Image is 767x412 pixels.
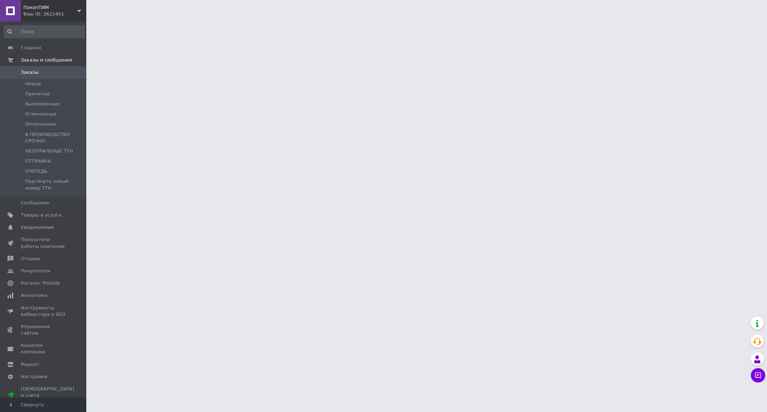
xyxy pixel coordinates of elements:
span: [DEMOGRAPHIC_DATA] и счета [21,386,74,406]
span: ОЧЕРЕДЬ [25,168,48,175]
span: Принятые [25,91,50,97]
span: Аналитика [21,292,47,299]
span: Главная [21,45,41,51]
div: Ваш ID: 3622401 [23,11,86,17]
span: Управление сайтом [21,323,67,336]
span: Показатели работы компании [21,236,67,249]
span: Сообщения [21,200,49,206]
span: Покупатели [21,268,50,274]
input: Поиск [4,25,85,38]
button: Чат с покупателем [751,368,765,382]
span: Заказы и сообщения [21,57,72,63]
span: Кошелек компании [21,342,67,355]
span: Каталог ProSale [21,280,60,286]
span: Выполненные [25,101,60,107]
span: Настройки [21,373,47,380]
span: Новые [25,81,41,87]
span: Отмененные [25,111,56,117]
span: ОТПРАВКА [25,158,51,164]
span: Оплаченные [25,121,56,127]
span: Инструменты вебмастера и SEO [21,305,67,318]
span: Уведомления [21,224,54,231]
span: Маркет [21,361,39,368]
span: Заказы [21,69,38,76]
span: НЕОПЛАЧЕНЫЕ ТТН [25,148,73,154]
span: ПокопТИМ [23,4,77,11]
span: Товары и услуги [21,212,61,218]
span: Отзывы [21,255,40,262]
span: Подтянуть новый номер ТТН [25,178,84,191]
span: В ПРОИЗВОДСТВО СРОЧНО [25,131,84,144]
